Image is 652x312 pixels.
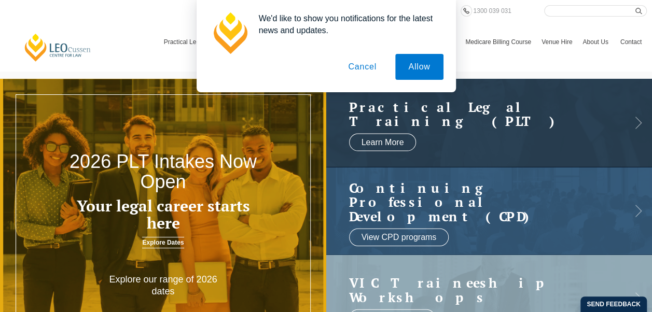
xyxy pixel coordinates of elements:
[349,276,609,304] a: VIC Traineeship Workshops
[349,180,609,223] a: Continuing ProfessionalDevelopment (CPD)
[349,100,609,128] h2: Practical Legal Training (PLT)
[65,151,261,192] h2: 2026 PLT Intakes Now Open
[349,133,417,151] a: Learn More
[395,54,443,80] button: Allow
[349,180,609,223] h2: Continuing Professional Development (CPD)
[142,237,184,248] a: Explore Dates
[335,54,390,80] button: Cancel
[349,100,609,128] a: Practical LegalTraining (PLT)
[98,274,229,298] p: Explore our range of 2026 dates
[251,12,443,36] div: We'd like to show you notifications for the latest news and updates.
[65,197,261,232] h3: Your legal career starts here
[209,12,251,54] img: notification icon
[349,229,449,246] a: View CPD programs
